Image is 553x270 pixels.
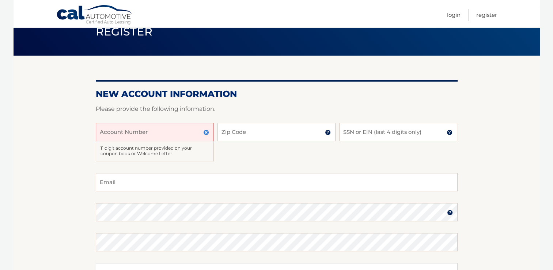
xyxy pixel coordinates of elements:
[96,123,214,141] input: Account Number
[325,130,331,135] img: tooltip.svg
[339,123,457,141] input: SSN or EIN (last 4 digits only)
[217,123,336,141] input: Zip Code
[447,130,452,135] img: tooltip.svg
[447,210,453,215] img: tooltip.svg
[56,5,133,26] a: Cal Automotive
[96,141,214,161] div: 11 digit account number provided on your coupon book or Welcome Letter
[96,104,458,114] p: Please provide the following information.
[96,173,458,191] input: Email
[96,25,153,38] span: Register
[447,9,461,21] a: Login
[476,9,497,21] a: Register
[203,130,209,135] img: close.svg
[96,89,458,100] h2: New Account Information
